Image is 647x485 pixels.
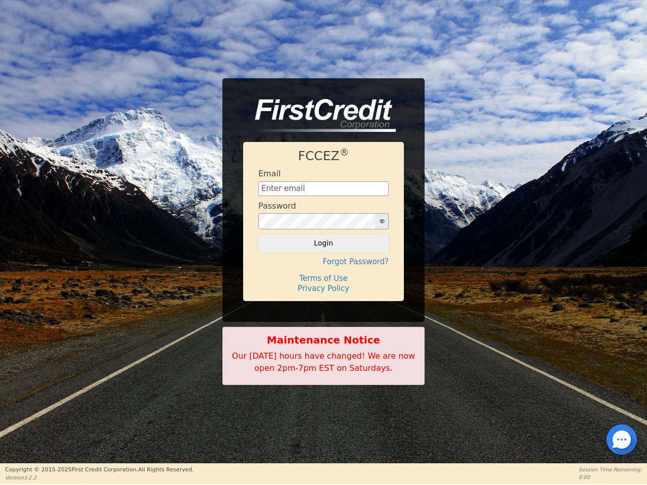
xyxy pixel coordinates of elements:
[258,284,389,293] h4: Privacy Policy
[579,473,642,481] p: 0:00
[5,466,194,474] p: Copyright © 2015- 2025 First Credit Corporation.
[228,332,419,348] b: Maintenance Notice
[258,257,389,266] h4: Forgot Password?
[5,474,194,481] p: Version 3.2.2
[258,149,389,164] h1: FCCEZ
[258,201,296,211] h4: Password
[579,466,642,473] p: Session Time Remaining:
[340,147,349,158] sup: ®
[258,181,389,197] input: Enter email
[232,351,415,373] span: Our [DATE] hours have changed! We are now open 2pm-7pm EST on Saturdays.
[258,213,376,229] input: password
[258,169,281,178] h4: Email
[138,466,194,473] span: All Rights Reserved.
[258,234,389,252] button: Login
[258,274,389,283] h4: Terms of Use
[243,99,396,132] img: logo-CMu_cnol.png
